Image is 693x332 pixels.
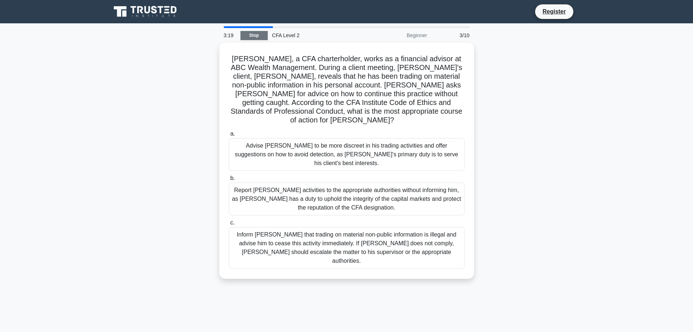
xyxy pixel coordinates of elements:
div: Advise [PERSON_NAME] to be more discreet in his trading activities and offer suggestions on how t... [229,138,465,171]
div: 3/10 [431,28,474,43]
a: Stop [240,31,268,40]
div: Inform [PERSON_NAME] that trading on material non-public information is illegal and advise him to... [229,227,465,269]
div: CFA Level 2 [268,28,368,43]
h5: [PERSON_NAME], a CFA charterholder, works as a financial advisor at ABC Wealth Management. During... [228,54,465,125]
span: a. [230,130,235,137]
span: c. [230,219,235,226]
div: Beginner [368,28,431,43]
span: b. [230,175,235,181]
div: Report [PERSON_NAME] activities to the appropriate authorities without informing him, as [PERSON_... [229,183,465,215]
div: 3:19 [219,28,240,43]
a: Register [538,7,570,16]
